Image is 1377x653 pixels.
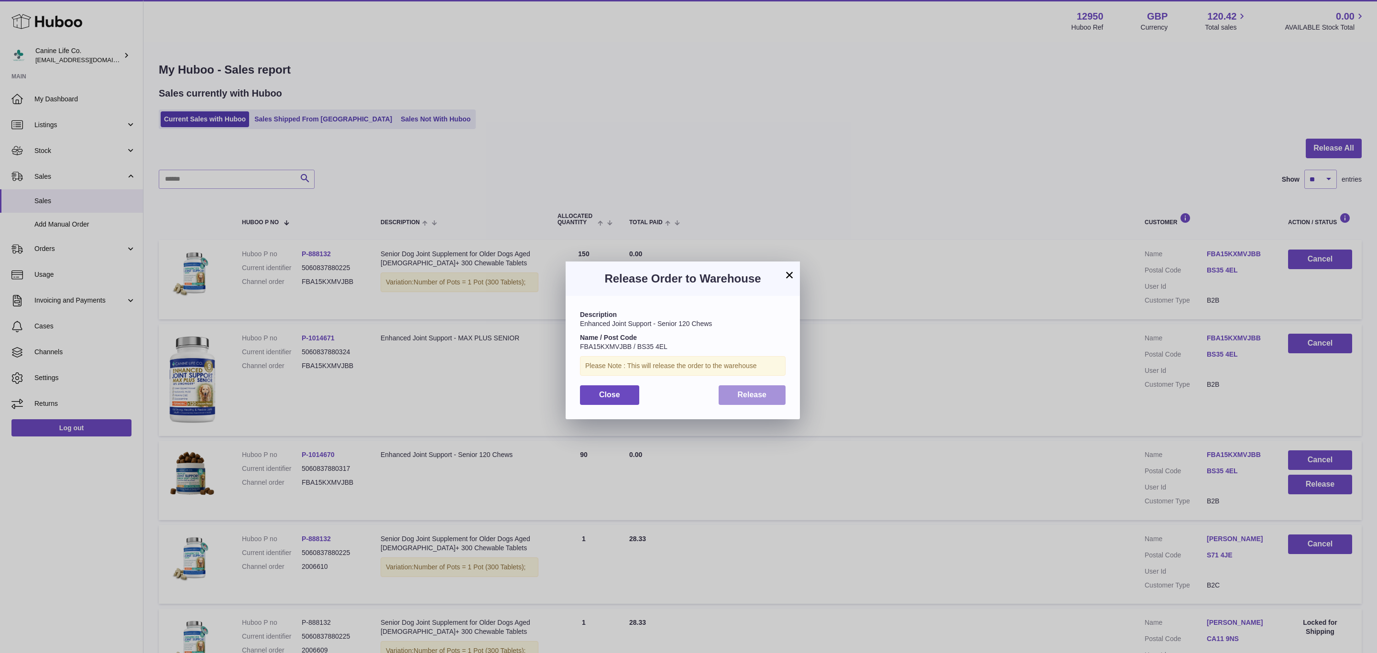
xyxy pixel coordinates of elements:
button: Close [580,385,639,405]
strong: Name / Post Code [580,334,637,341]
button: Release [719,385,786,405]
h3: Release Order to Warehouse [580,271,786,286]
span: FBA15KXMVJBB / BS35 4EL [580,343,667,350]
div: Please Note : This will release the order to the warehouse [580,356,786,376]
span: Enhanced Joint Support - Senior 120 Chews [580,320,712,327]
strong: Description [580,311,617,318]
button: × [784,269,795,281]
span: Close [599,391,620,399]
span: Release [738,391,767,399]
